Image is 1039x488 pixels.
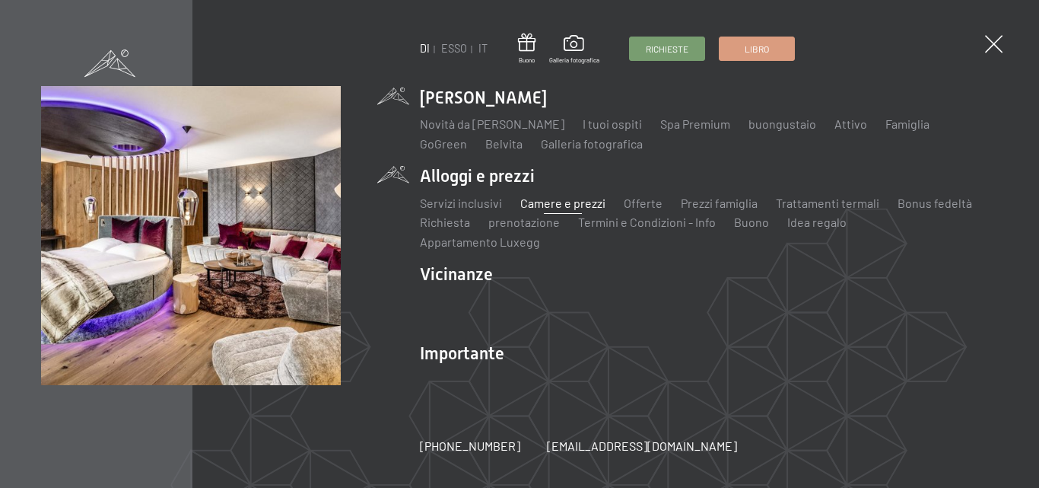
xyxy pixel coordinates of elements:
a: [EMAIL_ADDRESS][DOMAIN_NAME] [547,438,737,455]
a: GoGreen [420,136,467,151]
a: Buono [734,215,769,229]
font: [PHONE_NUMBER] [420,439,520,453]
a: Camere e prezzi [520,196,605,210]
a: Spa Premium [660,116,730,131]
a: Galleria fotografica [549,35,599,64]
a: IT [478,42,488,55]
a: Idea regalo [787,215,847,229]
font: Libro [745,43,769,54]
a: Appartamento Luxegg [420,234,540,249]
a: Richiesta [420,215,470,229]
a: Trattamenti termali [776,196,879,210]
a: Famiglia [885,116,929,131]
a: [PHONE_NUMBER] [420,438,520,455]
font: [EMAIL_ADDRESS][DOMAIN_NAME] [547,439,737,453]
font: Buono [519,56,535,64]
a: Belvita [485,136,523,151]
a: Novità da [PERSON_NAME] [420,116,564,131]
a: Richieste [631,37,705,60]
font: Galleria fotografica [549,56,599,64]
a: Prezzi famiglia [681,196,758,210]
a: Buono [518,33,535,65]
a: buongustaio [748,116,816,131]
a: Servizi inclusivi [420,196,502,210]
a: DI [420,42,430,55]
a: prenotazione [488,215,560,229]
a: ESSO [441,42,467,55]
a: Termini e Condizioni - Info [578,215,716,229]
font: Richieste [647,43,689,54]
a: Galleria fotografica [541,136,643,151]
a: Libro [720,37,794,60]
a: Bonus fedeltà [898,196,972,210]
a: Attivo [834,116,867,131]
a: I tuoi ospiti [583,116,642,131]
a: Offerte [624,196,662,210]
